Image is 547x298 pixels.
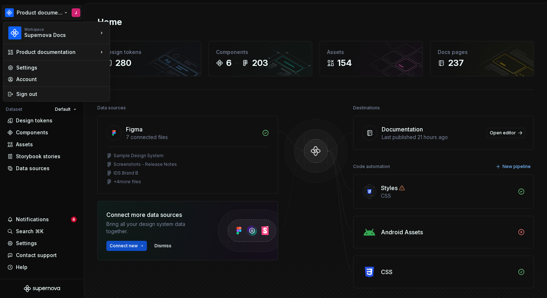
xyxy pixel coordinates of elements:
div: Settings [16,64,105,71]
div: Workspace [24,27,98,32]
img: 87691e09-aac2-46b6-b153-b9fe4eb63333.png [8,26,21,39]
div: Account [16,76,105,83]
div: Product documentation [16,49,98,56]
div: Sign out [16,91,105,98]
div: Supernova Docs [24,32,86,39]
